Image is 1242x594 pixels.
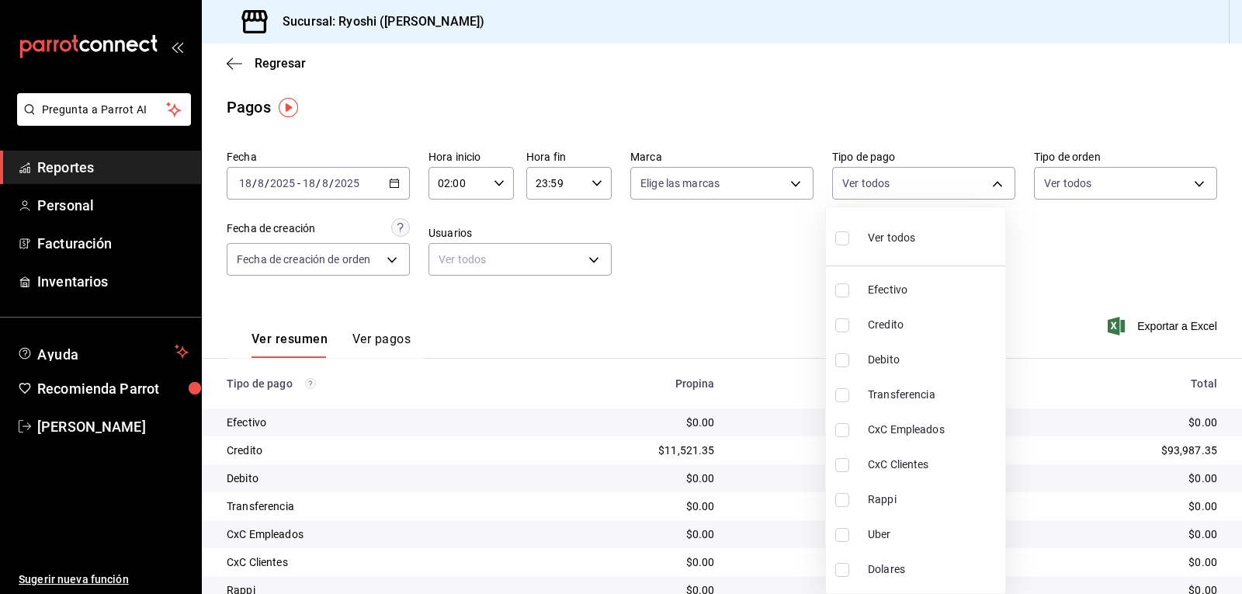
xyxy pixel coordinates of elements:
span: Transferencia [868,387,999,403]
span: CxC Clientes [868,457,999,473]
span: Credito [868,317,999,333]
span: Dolares [868,561,999,578]
span: Debito [868,352,999,368]
span: Uber [868,526,999,543]
span: Efectivo [868,282,999,298]
span: Rappi [868,492,999,508]
img: Tooltip marker [279,98,298,117]
span: Ver todos [868,230,915,246]
span: CxC Empleados [868,422,999,438]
